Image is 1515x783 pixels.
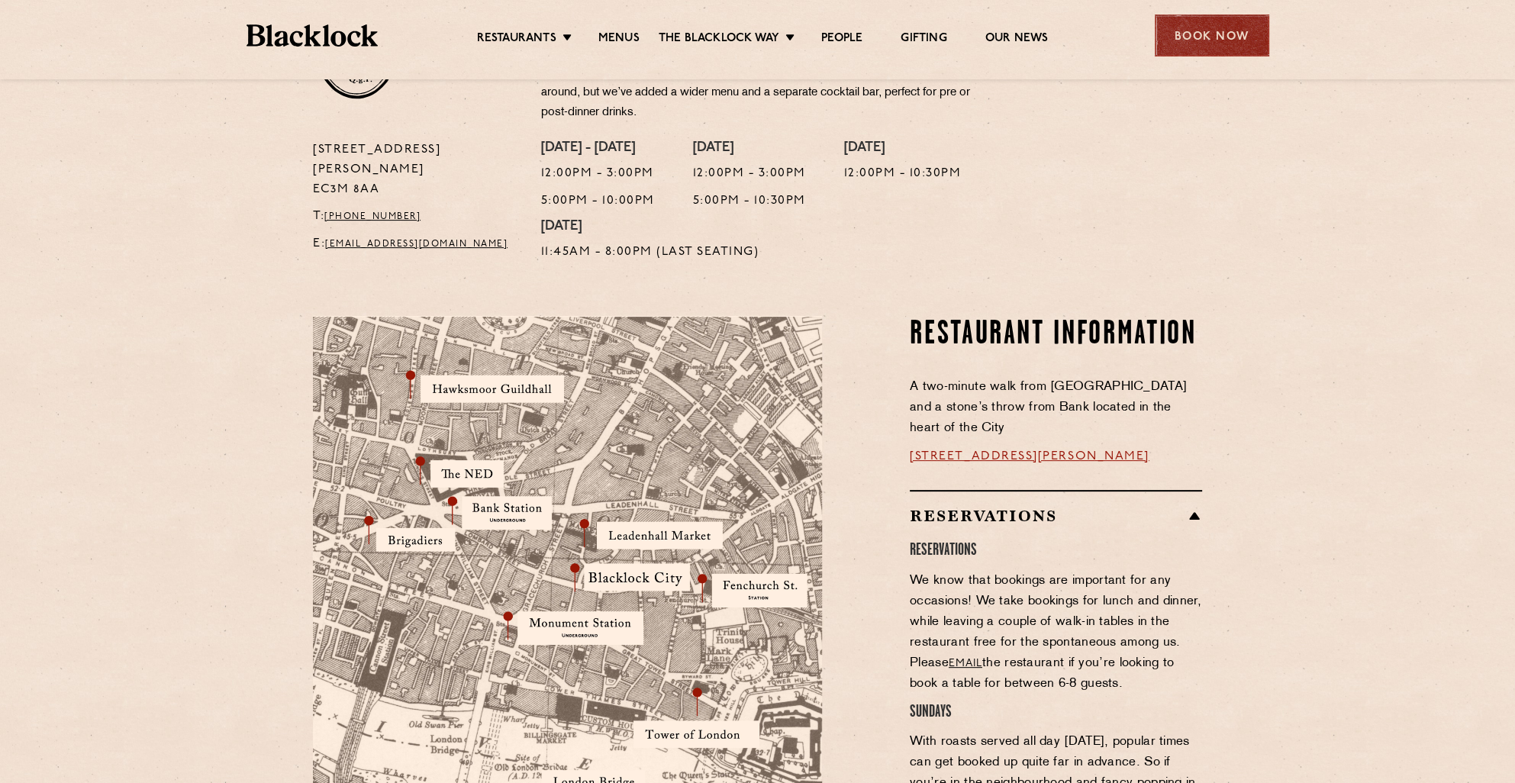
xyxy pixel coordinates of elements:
p: 5:00pm - 10:00pm [541,192,655,211]
h4: [DATE] [844,140,962,157]
p: 12:00pm - 3:00pm [693,164,806,184]
img: BL_Textured_Logo-footer-cropped.svg [247,24,379,47]
a: email [949,658,982,669]
h4: RESERVATIONS [910,540,1202,561]
div: Book Now [1155,14,1269,56]
p: 5:00pm - 10:30pm [693,192,806,211]
h4: [DATE] [541,219,759,236]
a: Our News [985,31,1049,48]
h2: Restaurant Information [910,316,1202,354]
p: [STREET_ADDRESS][PERSON_NAME] EC3M 8AA [313,140,518,200]
p: E: [313,234,518,254]
p: A two-minute walk from [GEOGRAPHIC_DATA] and a stone’s throw from Bank located in the heart of th... [910,377,1202,439]
h4: SUNDAYS [910,702,1202,723]
h4: [DATE] - [DATE] [541,140,655,157]
a: Menus [598,31,640,48]
p: T: [313,207,518,227]
a: Restaurants [477,31,556,48]
a: [EMAIL_ADDRESS][DOMAIN_NAME] [325,240,508,249]
a: Gifting [901,31,946,48]
a: People [821,31,862,48]
h2: Reservations [910,507,1202,525]
p: 11:45am - 8:00pm (Last Seating) [541,243,759,263]
a: The Blacklock Way [659,31,779,48]
a: [PHONE_NUMBER] [324,212,421,221]
p: We know that bookings are important for any occasions! We take bookings for lunch and dinner, whi... [910,571,1202,694]
a: [STREET_ADDRESS][PERSON_NAME] [910,450,1149,462]
h4: [DATE] [693,140,806,157]
p: 12:00pm - 10:30pm [844,164,962,184]
p: 12:00pm - 3:00pm [541,164,655,184]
